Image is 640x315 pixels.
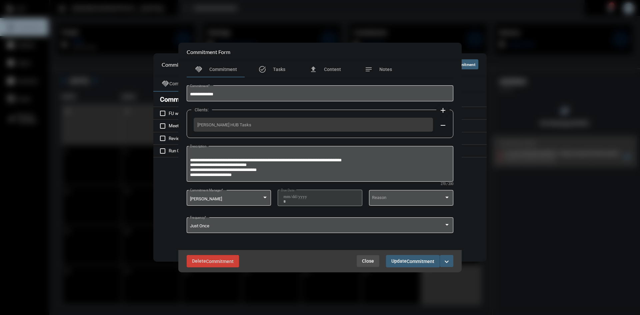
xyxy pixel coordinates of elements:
[195,65,203,73] mat-icon: handshake
[379,67,392,72] span: Notes
[443,258,451,266] mat-icon: expand_more
[273,67,285,72] span: Tasks
[169,148,287,153] p: Run Cash Report
[190,196,222,201] span: [PERSON_NAME]
[357,255,379,267] button: Close
[191,107,212,112] label: Clients:
[187,255,239,267] button: DeleteCommitment
[258,65,266,73] mat-icon: task_alt
[324,67,341,72] span: Content
[441,182,453,186] mat-hint: 270 / 200
[439,106,447,114] mat-icon: add
[169,111,287,116] p: FU with [PERSON_NAME] [PERSON_NAME] on the items sent
[391,258,434,264] span: Update
[362,258,374,264] span: Close
[386,255,440,267] button: UpdateCommitment
[187,49,230,55] h2: Commitment Form
[206,259,234,264] span: Commitment
[190,223,209,228] span: Just Once
[169,136,287,141] p: Review RMD List with [PERSON_NAME]
[439,121,447,129] mat-icon: remove
[209,67,237,72] span: Commitment
[309,65,317,73] mat-icon: file_upload
[162,61,204,68] h2: Commitments List
[407,259,434,264] span: Commitment
[365,65,373,73] mat-icon: notes
[161,80,169,88] mat-icon: handshake
[169,81,206,86] span: Commitments (4)
[160,96,198,103] h2: Commitment
[192,258,234,264] span: Delete
[197,122,429,127] span: [PERSON_NAME] HUB Tasks
[169,123,287,128] p: Meet with [PERSON_NAME]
